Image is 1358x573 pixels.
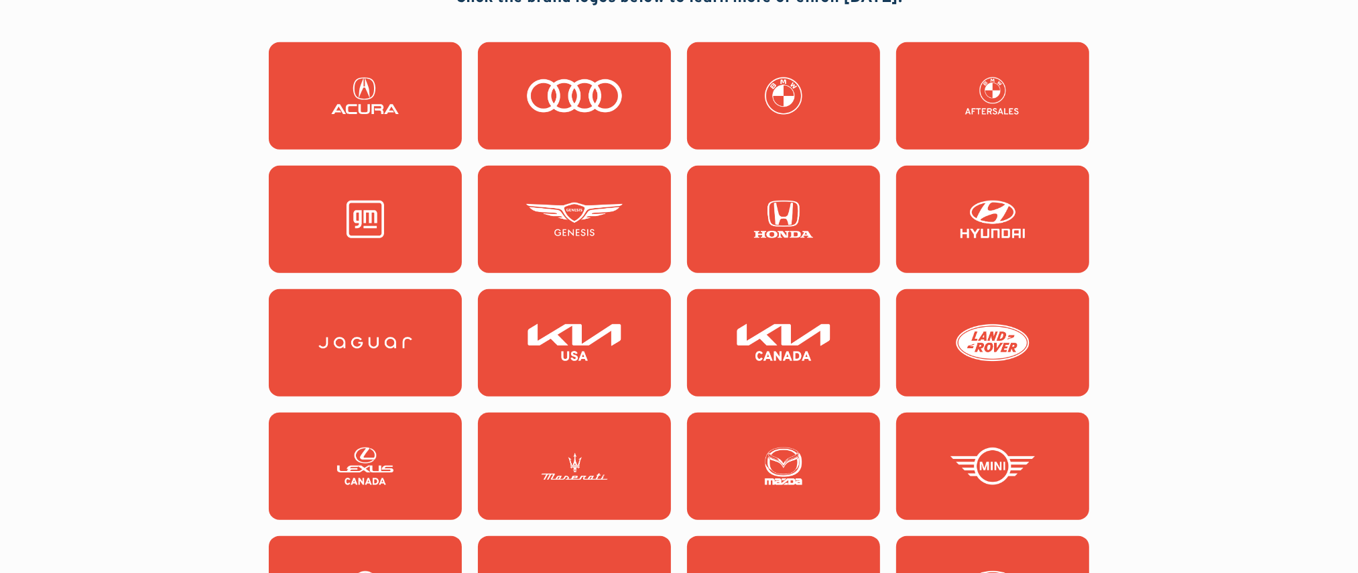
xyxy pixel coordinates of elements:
img: Mini [944,448,1041,485]
img: Lexus Canada [317,448,414,485]
img: Jaguar [317,324,414,362]
img: BMW [735,77,832,115]
img: Genesis [526,201,623,238]
img: Hyundai [944,201,1041,238]
img: KIA [526,324,623,362]
img: General Motors [317,201,414,238]
img: Mazda [735,448,832,485]
img: KIA Canada [735,324,832,362]
img: Maserati [526,448,623,485]
img: Audi [526,77,623,115]
img: Acura [317,77,414,115]
img: Honda [735,201,832,238]
img: BMW Fixed Ops [944,77,1041,115]
img: Land Rover [944,324,1041,362]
